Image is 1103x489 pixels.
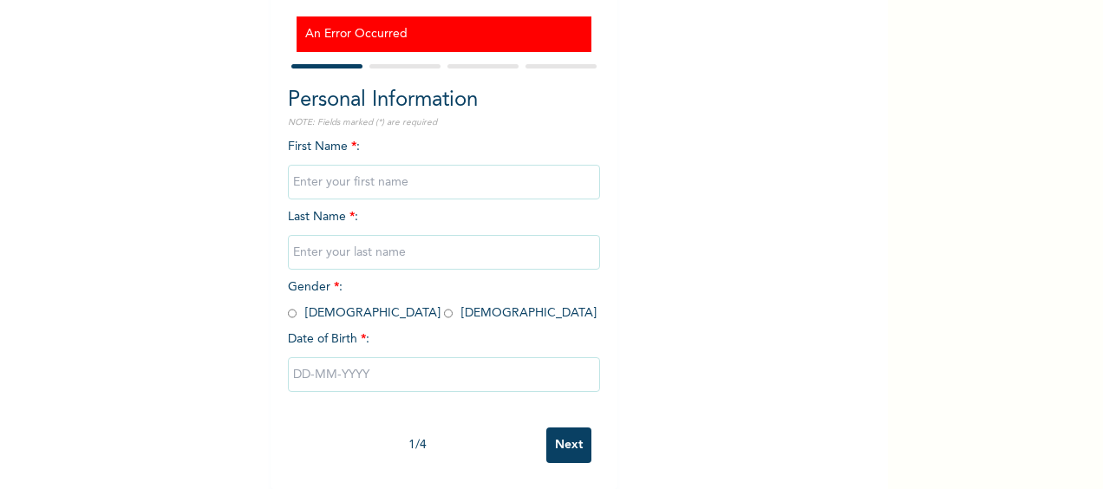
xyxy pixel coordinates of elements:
[288,235,600,270] input: Enter your last name
[288,436,546,454] div: 1 / 4
[288,357,600,392] input: DD-MM-YYYY
[288,116,600,129] p: NOTE: Fields marked (*) are required
[288,165,600,199] input: Enter your first name
[288,281,597,319] span: Gender : [DEMOGRAPHIC_DATA] [DEMOGRAPHIC_DATA]
[288,211,600,258] span: Last Name :
[288,330,369,349] span: Date of Birth :
[305,25,583,43] h3: An Error Occurred
[288,140,600,188] span: First Name :
[546,427,591,463] input: Next
[288,85,600,116] h2: Personal Information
